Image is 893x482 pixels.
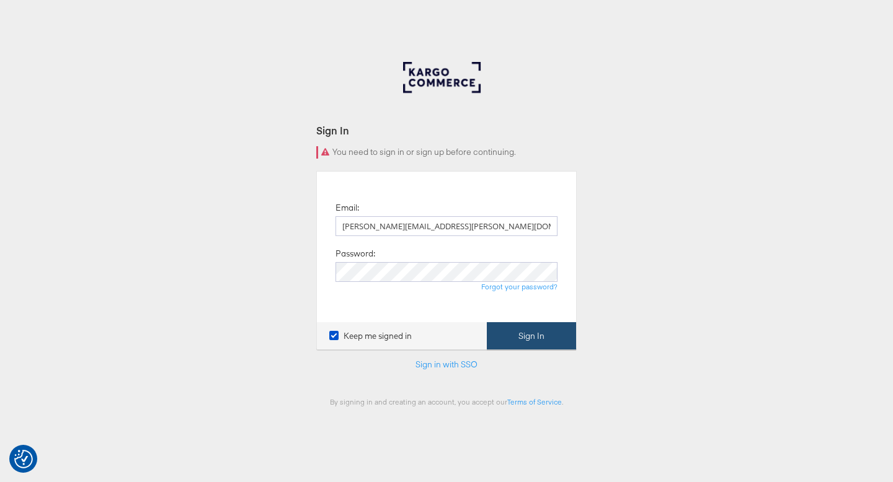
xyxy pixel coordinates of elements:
[335,216,558,236] input: Email
[415,359,478,370] a: Sign in with SSO
[316,397,577,406] div: By signing in and creating an account, you accept our .
[335,248,375,260] label: Password:
[481,282,558,291] a: Forgot your password?
[487,322,576,350] button: Sign In
[14,450,33,468] img: Revisit consent button
[507,397,562,406] a: Terms of Service
[14,450,33,468] button: Consent Preferences
[335,202,359,214] label: Email:
[316,146,577,159] div: You need to sign in or sign up before continuing.
[329,330,412,342] label: Keep me signed in
[316,123,577,138] div: Sign In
